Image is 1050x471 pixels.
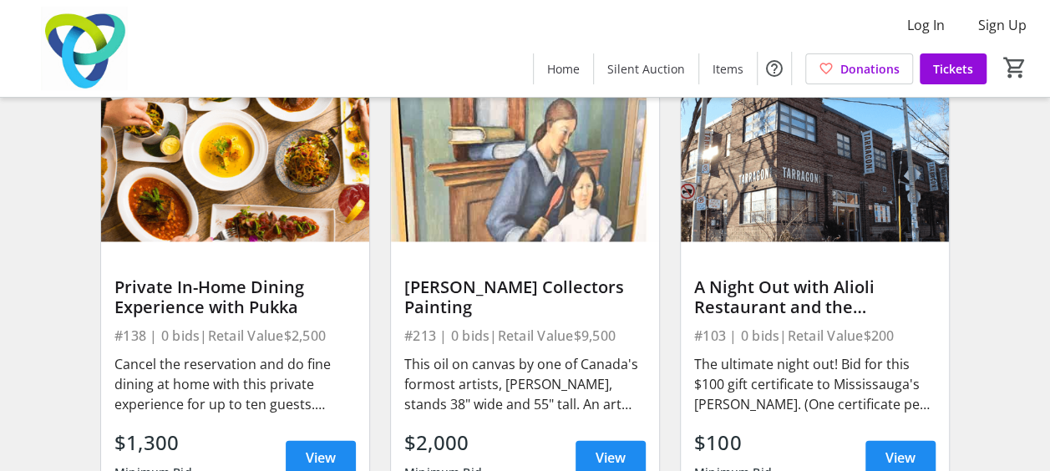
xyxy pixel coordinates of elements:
a: Silent Auction [594,53,698,84]
a: Items [699,53,757,84]
img: Trillium Health Partners Foundation's Logo [10,7,159,90]
div: [PERSON_NAME] Collectors Painting [404,277,646,317]
div: Private In-Home Dining Experience with Pukka [114,277,356,317]
span: Items [713,60,743,78]
div: $100 [694,428,772,458]
span: Tickets [933,60,973,78]
div: #138 | 0 bids | Retail Value $2,500 [114,324,356,347]
span: Home [547,60,580,78]
button: Log In [894,12,958,38]
div: #103 | 0 bids | Retail Value $200 [694,324,936,347]
div: A Night Out with Alioli Restaurant and the [GEOGRAPHIC_DATA] [694,277,936,317]
span: Silent Auction [607,60,685,78]
span: Log In [907,15,945,35]
span: View [596,448,626,468]
a: Donations [805,53,913,84]
div: $2,000 [404,428,482,458]
div: $1,300 [114,428,192,458]
img: A Night Out with Alioli Restaurant and the Tarragon Theatre [681,91,949,242]
span: Donations [840,60,900,78]
div: This oil on canvas by one of Canada's formost artists, [PERSON_NAME], stands 38" wide and 55" tal... [404,354,646,414]
button: Sign Up [965,12,1040,38]
div: Cancel the reservation and do fine dining at home with this private experience for up to ten gues... [114,354,356,414]
a: Home [534,53,593,84]
div: #213 | 0 bids | Retail Value $9,500 [404,324,646,347]
span: Sign Up [978,15,1027,35]
button: Help [758,52,791,85]
img: Private In-Home Dining Experience with Pukka [101,91,369,242]
div: The ultimate night out! Bid for this $100 gift certificate to Mississauga's [PERSON_NAME]. (One c... [694,354,936,414]
span: View [885,448,916,468]
span: View [306,448,336,468]
button: Cart [1000,53,1030,83]
a: Tickets [920,53,987,84]
img: Diana Dean Collectors Painting [391,91,659,242]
